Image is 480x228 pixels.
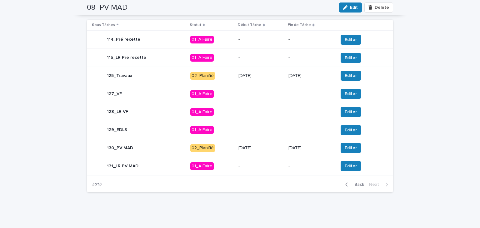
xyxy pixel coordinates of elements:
p: 131_LR PV MAD [107,164,138,169]
tr: 130_PV MAD02_Planifié[DATE][DATE]Editer [87,139,393,157]
tr: 128_LR VF01_A Faire--Editer [87,103,393,121]
button: Editer [341,107,361,117]
div: 01_A Faire [190,126,214,134]
div: 01_A Faire [190,162,214,170]
tr: 125_Travaux02_Planifié[DATE][DATE]Editer [87,67,393,85]
p: [DATE] [288,145,333,151]
tr: 131_LR PV MAD01_A Faire--Editer [87,157,393,175]
p: - [238,127,283,133]
button: Editer [341,89,361,99]
div: 01_A Faire [190,90,214,98]
p: [DATE] [238,145,283,151]
p: Sous Tâches [92,22,115,28]
button: Edit [339,3,362,13]
span: Next [369,182,383,187]
button: Editer [341,125,361,135]
tr: 115_LR Pré recette01_A Faire--Editer [87,49,393,67]
p: Statut [190,22,201,28]
button: Editer [341,161,361,171]
p: [DATE] [238,73,283,79]
p: 115_LR Pré recette [107,55,146,60]
p: - [288,127,333,133]
p: - [288,164,333,169]
tr: 127_VF01_A Faire--Editer [87,85,393,103]
p: - [288,91,333,97]
p: 127_VF [107,91,122,97]
p: 130_PV MAD [107,145,133,151]
p: - [238,109,283,115]
span: Editer [345,55,357,61]
span: Edit [350,5,358,10]
div: 01_A Faire [190,36,214,43]
p: 3 of 3 [87,177,107,192]
span: Back [351,182,364,187]
div: 01_A Faire [190,108,214,116]
p: [DATE] [288,73,333,79]
tr: 114_Pré recette01_A Faire--Editer [87,31,393,49]
div: 01_A Faire [190,54,214,62]
p: - [288,109,333,115]
span: Delete [375,5,389,10]
p: Début Tâche [238,22,261,28]
button: Next [367,182,393,187]
p: - [238,37,283,42]
button: Back [340,182,367,187]
p: 114_Pré recette [107,37,140,42]
button: Editer [341,71,361,81]
div: 02_Planifié [190,72,215,80]
span: Editer [345,109,357,115]
p: - [288,37,333,42]
p: Fin de Tâche [288,22,311,28]
p: 128_LR VF [107,109,128,114]
p: 129_EDLS [107,127,127,133]
span: Editer [345,127,357,133]
span: Editer [345,37,357,43]
button: Delete [364,3,393,13]
p: - [288,55,333,60]
span: Editer [345,73,357,79]
tr: 129_EDLS01_A Faire--Editer [87,121,393,139]
span: Editer [345,145,357,151]
p: 125_Travaux [107,73,132,79]
h2: 08_PV MAD [87,3,127,12]
p: - [238,55,283,60]
button: Editer [341,35,361,45]
div: 02_Planifié [190,144,215,152]
span: Editer [345,163,357,169]
span: Editer [345,91,357,97]
p: - [238,164,283,169]
button: Editer [341,143,361,153]
button: Editer [341,53,361,63]
p: - [238,91,283,97]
